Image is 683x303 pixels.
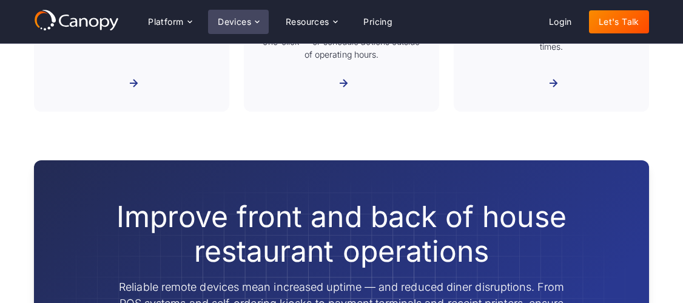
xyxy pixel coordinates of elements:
a: Pricing [354,10,402,33]
div: Resources [276,10,346,34]
div: Devices [218,18,251,26]
a: Let's Talk [589,10,649,33]
div: Platform [148,18,183,26]
div: Platform [138,10,201,34]
div: Resources [286,18,329,26]
div: Devices [208,10,269,34]
h2: Improve front and back of house restaurant operations [109,199,574,269]
a: Login [539,10,582,33]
